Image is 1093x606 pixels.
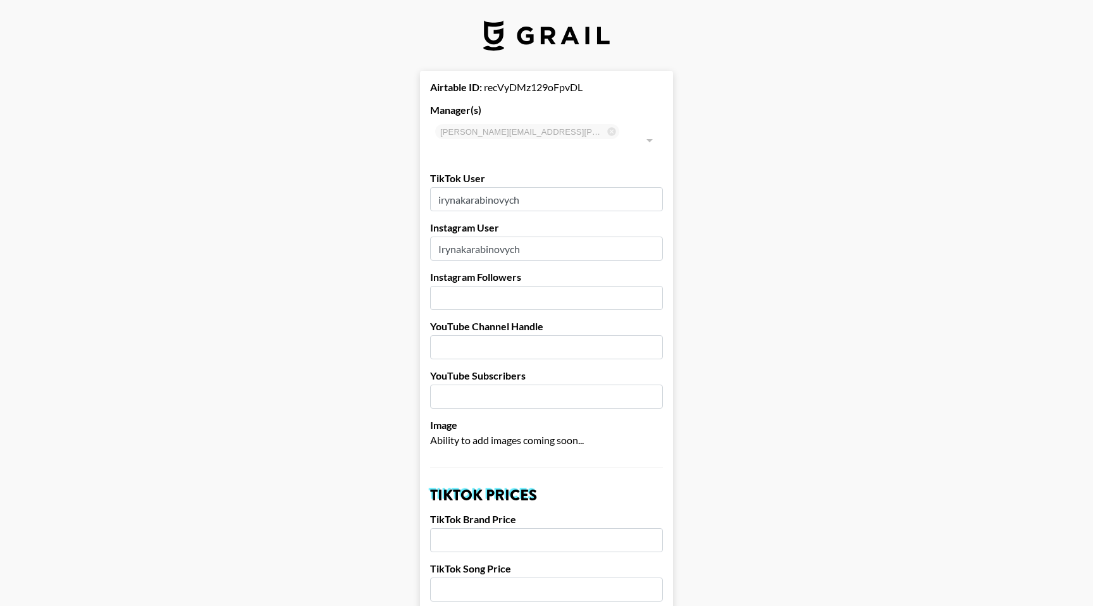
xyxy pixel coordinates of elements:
[430,81,663,94] div: recVyDMz129oFpvDL
[430,172,663,185] label: TikTok User
[430,104,663,116] label: Manager(s)
[430,320,663,333] label: YouTube Channel Handle
[430,369,663,382] label: YouTube Subscribers
[430,488,663,503] h2: TikTok Prices
[430,513,663,526] label: TikTok Brand Price
[430,419,663,431] label: Image
[430,221,663,234] label: Instagram User
[430,271,663,283] label: Instagram Followers
[430,81,482,93] strong: Airtable ID:
[430,434,584,446] span: Ability to add images coming soon...
[483,20,610,51] img: Grail Talent Logo
[430,562,663,575] label: TikTok Song Price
